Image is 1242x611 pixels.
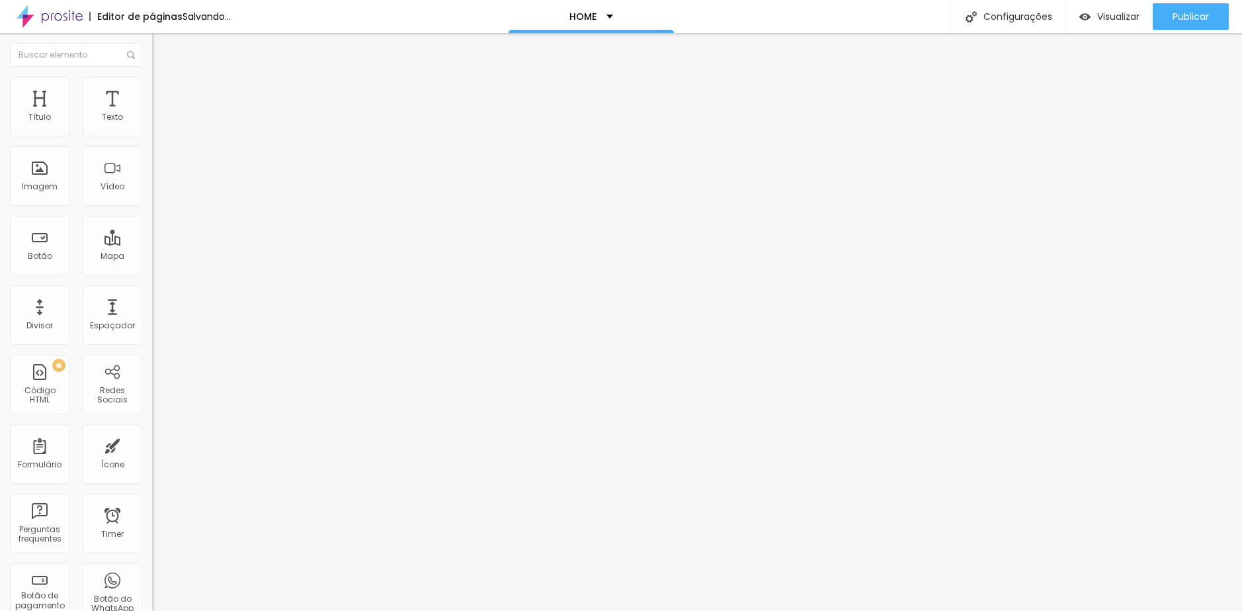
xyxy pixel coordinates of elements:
input: Buscar elemento [10,43,142,67]
img: Icone [127,51,135,59]
span: Publicar [1173,11,1209,22]
div: Timer [101,530,124,539]
div: Imagem [22,182,58,191]
div: Vídeo [101,182,124,191]
img: view-1.svg [1079,11,1091,23]
img: Icone [966,11,977,23]
button: Publicar [1153,3,1229,30]
div: Código HTML [13,386,65,405]
div: Editor de páginas [89,12,183,21]
div: Título [28,113,51,122]
div: Espaçador [90,321,135,330]
div: Divisor [26,321,53,330]
span: Visualizar [1097,11,1139,22]
div: Botão de pagamento [13,591,65,610]
div: Perguntas frequentes [13,525,65,544]
div: Redes Sociais [86,386,138,405]
div: Formulário [18,460,62,469]
div: Ícone [101,460,124,469]
div: Salvando... [183,12,231,21]
button: Visualizar [1066,3,1153,30]
p: HOME [569,12,597,21]
div: Mapa [101,252,124,261]
div: Texto [102,113,123,122]
iframe: Editor [152,33,1242,611]
div: Botão [28,252,52,261]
